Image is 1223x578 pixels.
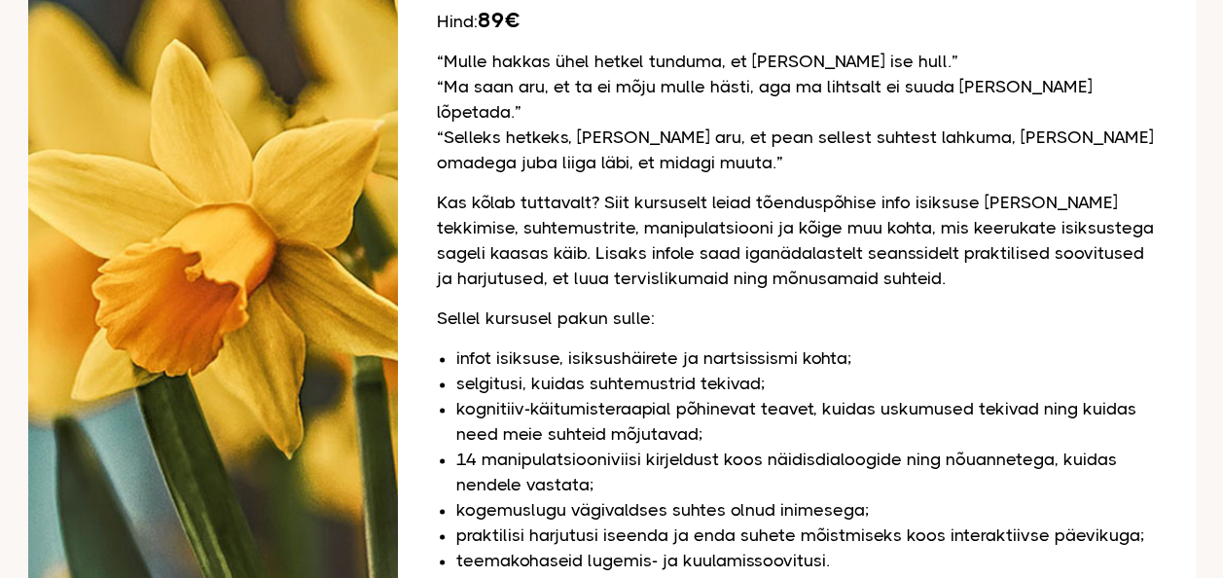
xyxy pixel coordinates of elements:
[456,371,1157,396] li: selgitusi, kuidas suhtemustrid tekivad;
[437,8,1157,34] div: Hind:
[456,345,1157,371] li: infot isiksuse, isiksushäirete ja nartsissismi kohta;
[456,447,1157,497] li: 14 manipulatsiooniviisi kirjeldust koos näidisdialoogide ning nõuannetega, kuidas nendele vastata;
[456,548,1157,573] li: teemakohaseid lugemis- ja kuulamissoovitusi.
[456,396,1157,447] li: kognitiiv-käitumisteraapial põhinevat teavet, kuidas uskumused tekivad ning kuidas need meie suht...
[437,306,1157,331] p: Sellel kursusel pakun sulle:
[456,497,1157,523] li: kogemuslugu vägivaldses suhtes olnud inimesega;
[478,8,520,32] b: 89€
[437,190,1157,291] p: Kas kõlab tuttavalt? Siit kursuselt leiad tõenduspõhise info isiksuse [PERSON_NAME] tekkimise, su...
[456,523,1157,548] li: praktilisi harjutusi iseenda ja enda suhete mõistmiseks koos interaktiivse päevikuga;
[437,49,1157,175] p: “Mulle hakkas ühel hetkel tunduma, et [PERSON_NAME] ise hull.” “Ma saan aru, et ta ei mõju mulle ...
